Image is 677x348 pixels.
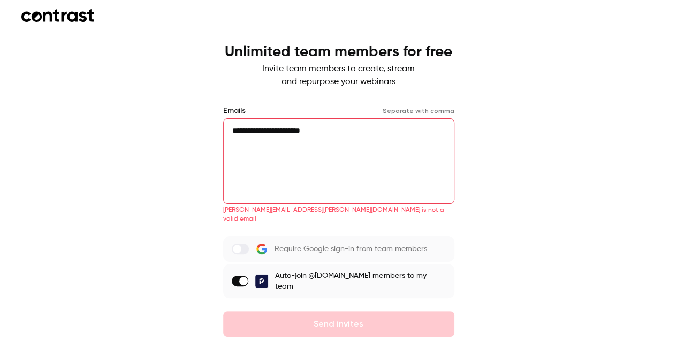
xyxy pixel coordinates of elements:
h1: Unlimited team members for free [225,43,452,60]
label: Auto-join @[DOMAIN_NAME] members to my team [223,264,454,298]
label: Require Google sign-in from team members [223,236,454,262]
p: Invite team members to create, stream and repurpose your webinars [225,63,452,88]
label: Emails [223,105,246,116]
p: Separate with comma [383,107,454,115]
img: Prophero [255,275,268,288]
p: [PERSON_NAME][EMAIL_ADDRESS][PERSON_NAME][DOMAIN_NAME] is not a valid email [223,206,454,223]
